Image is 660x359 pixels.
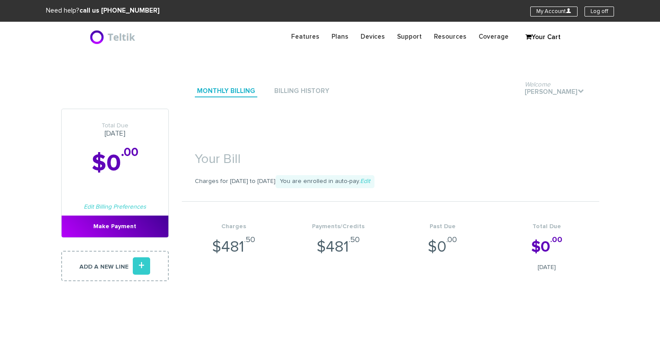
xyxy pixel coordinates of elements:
a: Support [391,28,428,45]
h3: [DATE] [62,122,168,138]
a: Monthly Billing [195,86,257,97]
h1: Your Bill [182,139,599,171]
a: Coverage [473,28,515,45]
a: My AccountU [530,7,578,17]
a: Edit Billing Preferences [84,204,146,210]
i: . [578,88,584,94]
a: Make Payment [62,216,168,237]
h4: Charges [182,223,286,230]
img: BriteX [89,28,138,46]
a: Billing History [272,86,332,97]
h4: Total Due [495,223,599,230]
a: Edit [360,178,370,184]
sup: .50 [349,236,360,244]
li: $481 [286,202,391,281]
h2: $0 [62,151,168,176]
li: $0 [495,202,599,281]
a: Plans [325,28,355,45]
sup: .50 [244,236,255,244]
span: [DATE] [495,263,599,272]
a: Your Cart [521,31,565,44]
sup: .00 [550,236,562,244]
a: Features [285,28,325,45]
a: Log off [584,7,614,17]
span: Total Due [62,122,168,130]
i: U [566,8,571,13]
a: Devices [355,28,391,45]
sup: .00 [447,236,457,244]
a: Welcome[PERSON_NAME]. [522,86,586,98]
a: Resources [428,28,473,45]
h4: Past Due [391,223,495,230]
span: Need help? [46,7,160,14]
span: Welcome [525,81,550,88]
h4: Payments/Credits [286,223,391,230]
i: + [133,257,150,275]
a: Add a new line+ [61,251,169,281]
p: Charges for [DATE] to [DATE] [182,175,599,188]
sup: .00 [121,146,138,159]
span: You are enrolled in auto-pay. [276,175,374,188]
li: $481 [182,202,286,281]
li: $0 [391,202,495,281]
strong: call us [PHONE_NUMBER] [79,7,160,14]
